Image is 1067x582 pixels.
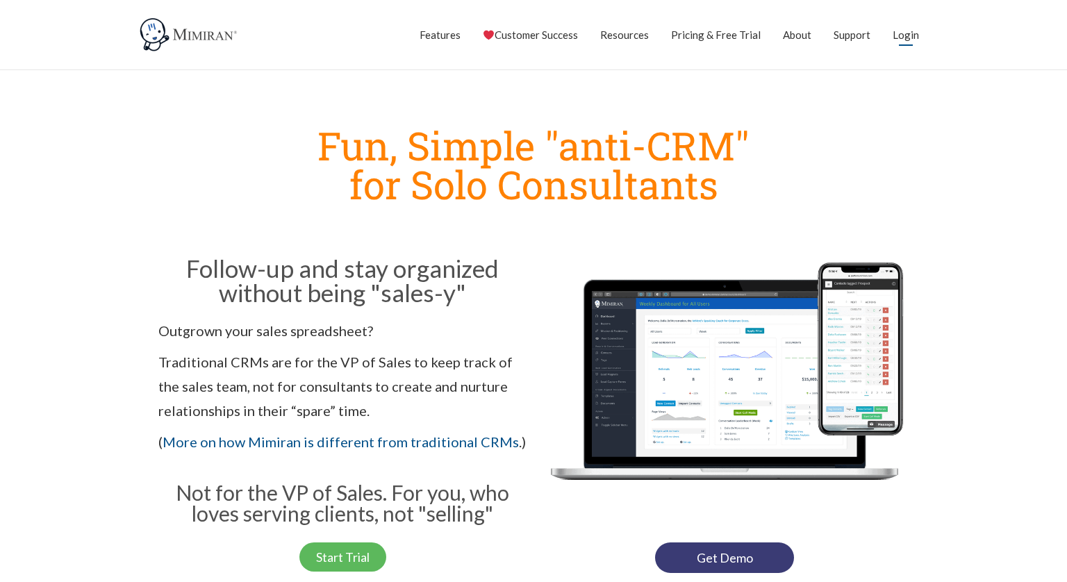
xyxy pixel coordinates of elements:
[158,319,527,343] p: Outgrown your sales spreadsheet?
[483,17,578,52] a: Customer Success
[600,17,649,52] a: Resources
[151,126,916,203] h1: Fun, Simple "anti-CRM" for Solo Consultants
[834,17,870,52] a: Support
[540,252,909,529] img: Mimiran CRM for solo consultants dashboard mobile
[893,17,919,52] a: Login
[138,17,242,52] img: Mimiran CRM
[158,433,526,450] span: ( .)
[671,17,761,52] a: Pricing & Free Trial
[483,30,494,40] img: ❤️
[158,350,527,423] p: Traditional CRMs are for the VP of Sales to keep track of the sales team, not for consultants to ...
[299,542,386,572] a: Start Trial
[158,256,527,305] h2: Follow-up and stay organized without being "sales-y"
[163,433,519,450] a: More on how Mimiran is different from traditional CRMs
[655,542,794,573] a: Get Demo
[158,482,527,524] h3: Not for the VP of Sales. For you, who loves serving clients, not "selling"
[316,551,370,563] span: Start Trial
[420,17,461,52] a: Features
[783,17,811,52] a: About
